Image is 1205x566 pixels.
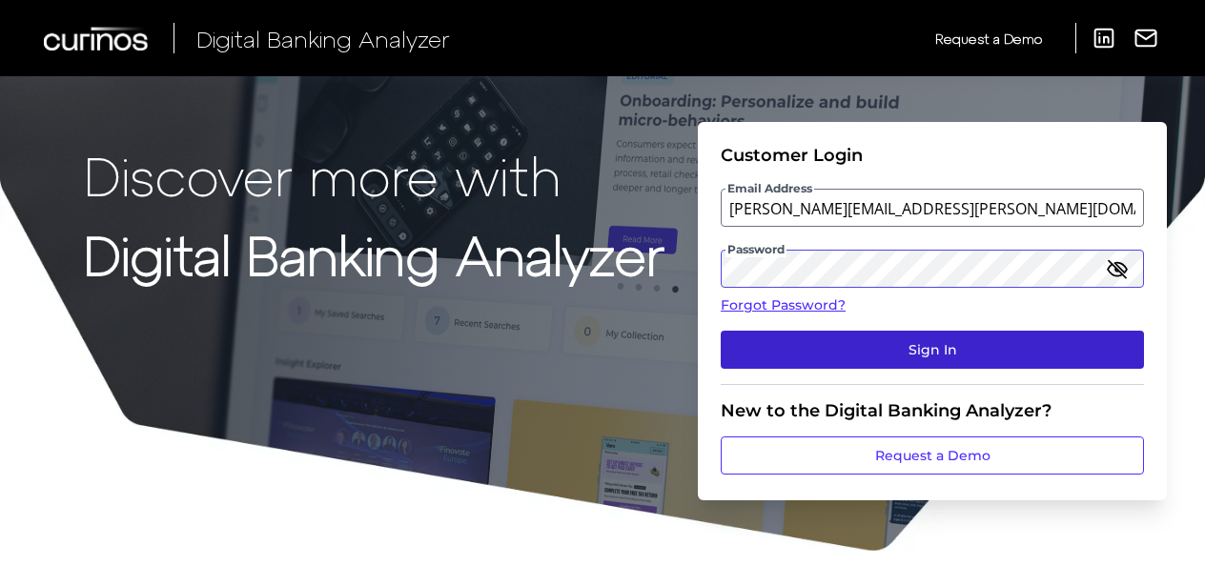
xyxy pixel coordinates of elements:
span: Email Address [725,181,814,196]
a: Request a Demo [935,23,1042,54]
div: New to the Digital Banking Analyzer? [721,400,1144,421]
span: Password [725,242,786,257]
img: Curinos [44,27,151,51]
span: Request a Demo [935,30,1042,47]
p: Discover more with [84,145,664,205]
a: Forgot Password? [721,295,1144,315]
strong: Digital Banking Analyzer [84,222,664,286]
button: Sign In [721,331,1144,369]
a: Request a Demo [721,436,1144,475]
span: Digital Banking Analyzer [196,25,450,52]
div: Customer Login [721,145,1144,166]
